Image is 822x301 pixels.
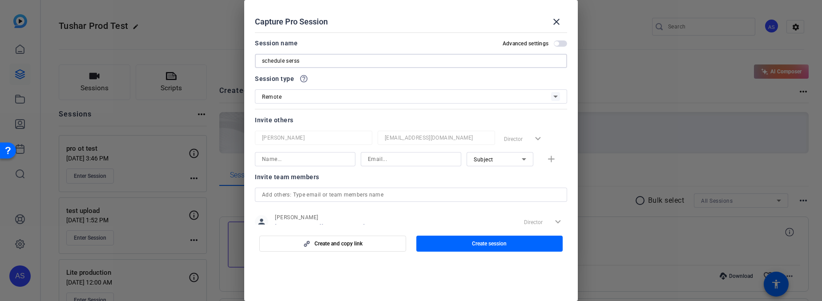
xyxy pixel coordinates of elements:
span: [PERSON_NAME] [275,214,365,221]
span: Remote [262,94,282,100]
span: Create session [472,240,507,247]
input: Add others: Type email or team members name [262,189,560,200]
input: Email... [385,132,488,143]
div: Session name [255,38,298,48]
mat-icon: help_outline [299,74,308,83]
h2: Advanced settings [503,40,548,47]
div: Invite team members [255,172,567,182]
span: Session type [255,73,294,84]
span: Subject [474,157,493,163]
span: Create and copy link [314,240,363,247]
button: Create session [416,236,563,252]
mat-icon: person [255,215,268,229]
input: Name... [262,154,348,165]
input: Name... [262,132,365,143]
button: Create and copy link [259,236,406,252]
div: Capture Pro Session [255,11,567,32]
div: Invite others [255,115,567,125]
span: [EMAIL_ADDRESS][DOMAIN_NAME] [275,223,365,230]
input: Enter Session Name [262,56,560,66]
mat-icon: close [551,16,562,27]
input: Email... [368,154,454,165]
